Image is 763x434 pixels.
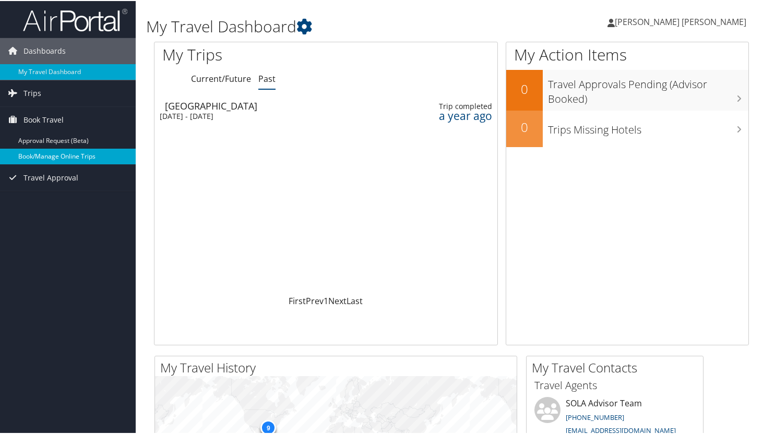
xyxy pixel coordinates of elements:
div: a year ago [427,110,492,119]
div: [DATE] - [DATE] [160,111,266,120]
h2: 0 [506,79,543,97]
h3: Travel Approvals Pending (Advisor Booked) [548,71,748,105]
h2: My Travel Contacts [532,358,703,376]
span: Trips [23,79,41,105]
h3: Trips Missing Hotels [548,116,748,136]
h2: 0 [506,117,543,135]
a: [PERSON_NAME] [PERSON_NAME] [607,5,757,37]
a: 0Trips Missing Hotels [506,110,748,146]
h1: My Action Items [506,43,748,65]
a: [EMAIL_ADDRESS][DOMAIN_NAME] [566,425,676,434]
h2: My Travel History [160,358,517,376]
span: Book Travel [23,106,64,132]
h1: My Travel Dashboard [146,15,553,37]
h3: Travel Agents [534,377,695,392]
div: Trip completed [427,101,492,110]
a: Current/Future [191,72,251,83]
span: [PERSON_NAME] [PERSON_NAME] [615,15,746,27]
h1: My Trips [162,43,347,65]
span: Dashboards [23,37,66,63]
a: First [289,294,306,306]
a: Next [328,294,347,306]
a: 0Travel Approvals Pending (Advisor Booked) [506,69,748,109]
img: airportal-logo.png [23,7,127,31]
a: 1 [324,294,328,306]
a: [PHONE_NUMBER] [566,412,624,421]
div: [GEOGRAPHIC_DATA] [165,100,271,110]
a: Last [347,294,363,306]
a: Prev [306,294,324,306]
a: Past [258,72,276,83]
span: Travel Approval [23,164,78,190]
